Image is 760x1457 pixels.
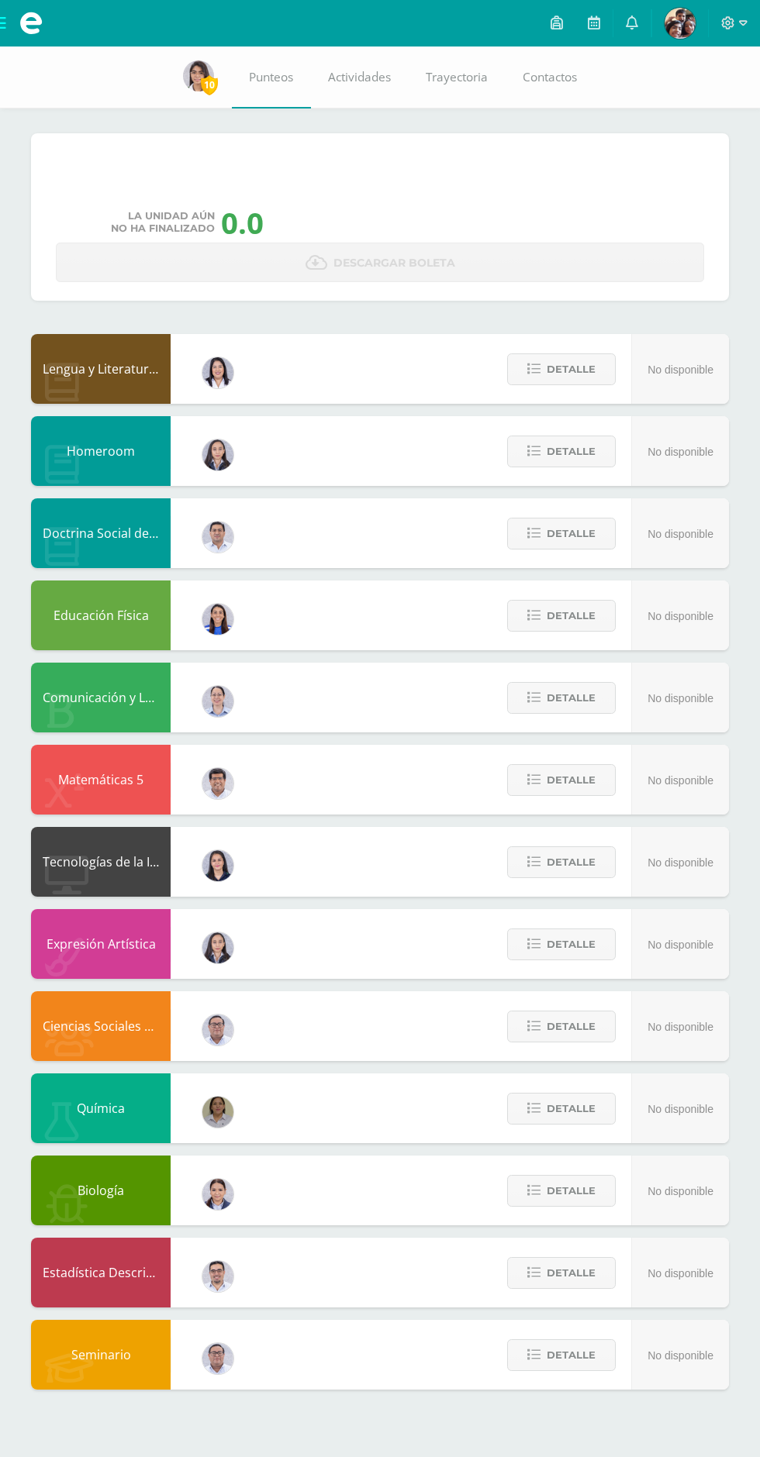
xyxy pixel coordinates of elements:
[648,1349,713,1362] span: No disponible
[202,522,233,553] img: 15aaa72b904403ebb7ec886ca542c491.png
[202,686,233,717] img: daba15fc5312cea3888e84612827f950.png
[547,1094,596,1123] span: Detalle
[507,600,616,632] button: Detalle
[507,1093,616,1125] button: Detalle
[507,1011,616,1042] button: Detalle
[202,1179,233,1210] img: 855b3dd62270c154f2b859b7888d8297.png
[648,1021,713,1033] span: No disponible
[311,46,409,108] a: Actividades
[183,60,214,91] img: ea47ce28a7496064ea32b8adea22b8c5.png
[507,764,616,796] button: Detalle
[507,928,616,960] button: Detalle
[221,202,264,243] div: 0.0
[426,69,488,85] span: Trayectoria
[547,601,596,630] span: Detalle
[648,1185,713,1197] span: No disponible
[547,848,596,877] span: Detalle
[202,439,233,470] img: 35694fb3d471466e11a043d39e0d13e5.png
[547,684,596,712] span: Detalle
[31,1073,171,1143] div: Química
[648,610,713,622] span: No disponible
[507,682,616,714] button: Detalle
[202,1014,233,1045] img: 5778bd7e28cf89dedf9ffa8080fc1cd8.png
[31,909,171,979] div: Expresión Artística
[31,1320,171,1390] div: Seminario
[202,604,233,635] img: 0eea5a6ff783132be5fd5ba128356f6f.png
[31,663,171,732] div: Comunicación y Lenguaje L3 (Inglés) 5
[409,46,506,108] a: Trayectoria
[507,353,616,385] button: Detalle
[31,416,171,486] div: Homeroom
[547,355,596,384] span: Detalle
[648,1103,713,1115] span: No disponible
[31,991,171,1061] div: Ciencias Sociales y Formación Ciudadana 5
[202,850,233,881] img: dbcf09110664cdb6f63fe058abfafc14.png
[648,1267,713,1280] span: No disponible
[202,932,233,963] img: 35694fb3d471466e11a043d39e0d13e5.png
[111,210,215,235] span: La unidad aún no ha finalizado
[547,930,596,959] span: Detalle
[507,1257,616,1289] button: Detalle
[31,580,171,650] div: Educación Física
[523,69,577,85] span: Contactos
[648,446,713,458] span: No disponible
[507,518,616,549] button: Detalle
[547,437,596,466] span: Detalle
[31,498,171,568] div: Doctrina Social de la Iglesia
[547,519,596,548] span: Detalle
[202,768,233,799] img: 01ec045deed16b978cfcd964fb0d0c55.png
[648,774,713,787] span: No disponible
[202,357,233,388] img: fd1196377973db38ffd7ffd912a4bf7e.png
[507,846,616,878] button: Detalle
[547,1259,596,1287] span: Detalle
[648,528,713,540] span: No disponible
[648,856,713,869] span: No disponible
[648,363,713,376] span: No disponible
[547,1176,596,1205] span: Detalle
[31,1156,171,1225] div: Biología
[665,8,696,39] img: 2888544038d106339d2fbd494f6dd41f.png
[202,1097,233,1128] img: 3af43c4f3931345fadf8ce10480f33e2.png
[648,939,713,951] span: No disponible
[547,766,596,794] span: Detalle
[547,1012,596,1041] span: Detalle
[547,1341,596,1369] span: Detalle
[232,46,311,108] a: Punteos
[328,69,391,85] span: Actividades
[507,1339,616,1371] button: Detalle
[31,1238,171,1307] div: Estadística Descriptiva
[31,745,171,815] div: Matemáticas 5
[202,1261,233,1292] img: 54231652241166600daeb3395b4f1510.png
[333,244,455,282] span: Descargar boleta
[507,1175,616,1207] button: Detalle
[506,46,595,108] a: Contactos
[249,69,293,85] span: Punteos
[507,436,616,467] button: Detalle
[31,827,171,897] div: Tecnologías de la Información y la Comunicación 5
[202,1343,233,1374] img: 5778bd7e28cf89dedf9ffa8080fc1cd8.png
[201,75,218,95] span: 10
[31,334,171,404] div: Lengua y Literatura 5
[648,692,713,704] span: No disponible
